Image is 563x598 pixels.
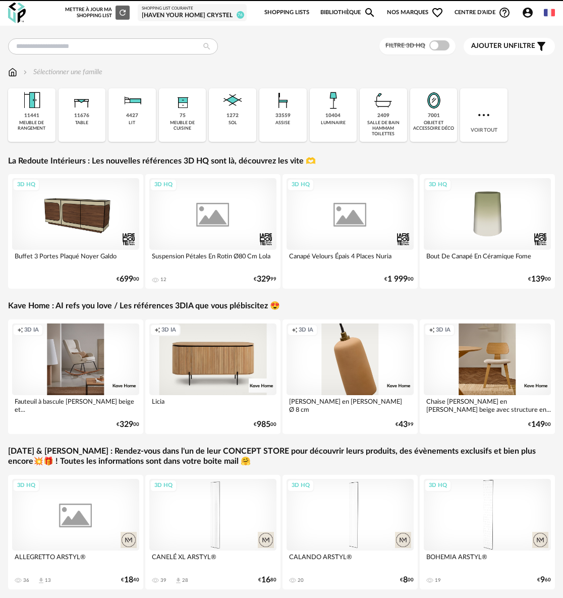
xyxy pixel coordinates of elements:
[287,479,314,492] div: 3D HQ
[21,67,102,77] div: Sélectionner une famille
[229,120,237,126] div: sol
[420,319,555,434] a: Creation icon 3D IA Chaise [PERSON_NAME] en [PERSON_NAME] beige avec structure en... €14900
[120,88,144,113] img: Literie.png
[8,319,143,434] a: Creation icon 3D IA Fauteuil à bascule [PERSON_NAME] beige et... €32900
[160,577,166,583] div: 39
[371,88,396,113] img: Salle%20de%20bain.png
[464,38,555,55] button: Ajouter unfiltre Filter icon
[126,113,138,119] div: 4427
[528,276,551,283] div: € 00
[264,2,309,23] a: Shopping Lists
[400,577,414,583] div: € 00
[299,327,313,334] span: 3D IA
[399,421,408,428] span: 43
[120,276,133,283] span: 699
[540,577,545,583] span: 9
[325,113,341,119] div: 10404
[257,276,270,283] span: 329
[75,120,88,126] div: table
[149,395,276,415] div: Licia
[413,120,455,132] div: objet et accessoire déco
[387,276,408,283] span: 1 999
[74,113,89,119] div: 11676
[237,11,244,19] span: 76
[498,7,511,19] span: Help Circle Outline icon
[24,113,39,119] div: 11441
[162,120,203,132] div: meuble de cuisine
[220,88,245,113] img: Sol.png
[254,276,276,283] div: € 99
[254,421,276,428] div: € 00
[117,276,139,283] div: € 00
[13,479,40,492] div: 3D HQ
[124,577,133,583] span: 18
[424,395,551,415] div: Chaise [PERSON_NAME] en [PERSON_NAME] beige avec structure en...
[431,7,443,19] span: Heart Outline icon
[12,395,139,415] div: Fauteuil à bascule [PERSON_NAME] beige et...
[13,179,40,191] div: 3D HQ
[145,475,280,589] a: 3D HQ CANELÉ XL ARSTYL® 39 Download icon 28 €1680
[120,421,133,428] span: 329
[275,113,291,119] div: 33559
[160,277,166,283] div: 12
[258,577,276,583] div: € 80
[424,479,452,492] div: 3D HQ
[142,6,243,19] a: Shopping List courante [Haven your Home] Crystel 76
[471,42,514,49] span: Ajouter un
[544,7,555,18] img: fr
[471,42,535,50] span: filtre
[118,10,127,15] span: Refresh icon
[422,88,446,113] img: Miroir.png
[261,577,270,583] span: 16
[142,6,243,11] div: Shopping List courante
[8,475,143,589] a: 3D HQ ALLEGRETTO ARSTYL® 36 Download icon 13 €1840
[283,319,418,434] a: Creation icon 3D IA [PERSON_NAME] en [PERSON_NAME] Ø 8 cm €4399
[17,327,23,334] span: Creation icon
[145,174,280,289] a: 3D HQ Suspension Pétales En Rotin Ø80 Cm Lola 12 €32999
[149,551,276,571] div: CANELÉ XL ARSTYL®
[535,40,547,52] span: Filter icon
[522,7,534,19] span: Account Circle icon
[320,2,376,23] a: BibliothèqueMagnify icon
[396,421,414,428] div: € 99
[12,250,139,270] div: Buffet 3 Portes Plaqué Noyer Galdo
[429,327,435,334] span: Creation icon
[275,120,290,126] div: assise
[455,7,511,19] span: Centre d'aideHelp Circle Outline icon
[403,577,408,583] span: 8
[149,250,276,270] div: Suspension Pétales En Rotin Ø80 Cm Lola
[8,301,280,311] a: Kave Home : AI refs you love / Les références 3DIA que vous plébiscitez 😍
[171,88,195,113] img: Rangement.png
[37,577,45,584] span: Download icon
[142,12,243,20] div: [Haven your Home] Crystel
[45,577,51,583] div: 13
[428,113,440,119] div: 7001
[384,276,414,283] div: € 00
[21,67,29,77] img: svg+xml;base64,PHN2ZyB3aWR0aD0iMTYiIGhlaWdodD0iMTYiIHZpZXdCb3g9IjAgMCAxNiAxNiIgZmlsbD0ibm9uZSIgeG...
[150,479,177,492] div: 3D HQ
[424,551,551,571] div: BOHEMIA ARSTYL®
[522,7,538,19] span: Account Circle icon
[65,6,130,20] div: Mettre à jour ma Shopping List
[283,174,418,289] a: 3D HQ Canapé Velours Épais 4 Places Nuria €1 99900
[24,327,39,334] span: 3D IA
[321,120,346,126] div: luminaire
[8,446,555,467] a: [DATE] & [PERSON_NAME] : Rendez-vous dans l'un de leur CONCEPT STORE pour découvrir leurs produit...
[435,577,441,583] div: 19
[528,421,551,428] div: € 00
[227,113,239,119] div: 1272
[161,327,176,334] span: 3D IA
[476,107,492,123] img: more.7b13dc1.svg
[436,327,451,334] span: 3D IA
[283,475,418,589] a: 3D HQ CALANDO ARSTYL® 20 €800
[150,179,177,191] div: 3D HQ
[363,120,404,137] div: salle de bain hammam toilettes
[271,88,295,113] img: Assise.png
[287,250,414,270] div: Canapé Velours Épais 4 Places Nuria
[321,88,345,113] img: Luminaire.png
[8,67,17,77] img: svg+xml;base64,PHN2ZyB3aWR0aD0iMTYiIGhlaWdodD0iMTciIHZpZXdCb3g9IjAgMCAxNiAxNyIgZmlsbD0ibm9uZSIgeG...
[420,174,555,289] a: 3D HQ Bout De Canapé En Céramique Fome €13900
[364,7,376,19] span: Magnify icon
[121,577,139,583] div: € 40
[8,3,26,23] img: OXP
